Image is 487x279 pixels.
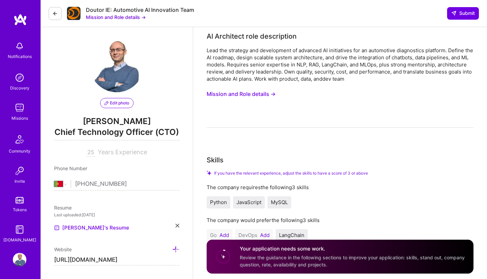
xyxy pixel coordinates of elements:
div: Skills [207,155,224,165]
img: Community [11,131,28,147]
div: Doutor IE: Automotive AI Innovation Team [86,6,194,14]
button: Add [219,233,229,238]
span: MySQL [271,199,288,205]
span: Website [54,246,72,252]
div: The company requires the following 3 skills [207,184,473,191]
img: bell [13,39,26,53]
span: Go [210,232,217,238]
img: logo [14,14,27,26]
img: Company Logo [67,7,80,20]
span: JavaScript [236,199,261,205]
img: discovery [13,71,26,84]
span: Years Experience [98,148,147,156]
i: Check [207,171,211,175]
input: +1 (000) 000-0000 [75,174,179,194]
span: Phone Number [54,165,87,171]
div: Last uploaded: [DATE] [54,211,179,218]
img: guide book [13,223,26,236]
div: Community [9,147,30,155]
input: http://... [54,255,179,265]
span: [PERSON_NAME] [54,116,179,126]
span: LangChain [279,232,304,238]
div: AI Architect role description [207,31,297,41]
i: icon SendLight [451,11,457,16]
div: Invite [15,178,25,185]
span: If you have the relevant experience, adjust the skills to have a score of 3 or above [214,171,368,176]
div: Missions [11,115,28,122]
div: Lead the strategy and development of advanced AI initiatives for an automotive diagnostics platfo... [207,47,473,82]
div: The company would prefer the following 3 skills [207,217,473,224]
img: tokens [16,197,24,203]
span: Edit photo [105,100,129,106]
img: Resume [54,225,60,231]
button: Add [260,233,270,238]
span: Resume [54,205,72,211]
input: XX [87,148,95,157]
i: icon Close [176,224,179,227]
a: [PERSON_NAME]'s Resume [54,224,129,232]
div: Tokens [13,206,27,213]
img: Invite [13,164,26,178]
a: User Avatar [11,253,28,266]
span: DevOps [238,232,257,238]
i: icon LeftArrowDark [52,11,58,16]
span: Submit [451,10,475,17]
img: User Avatar [90,38,144,92]
div: Notifications [8,53,32,60]
img: teamwork [13,101,26,115]
span: Python [210,199,227,205]
button: Mission and Role details → [207,88,276,100]
span: Chief Technology Officer (CTO) [54,126,179,140]
button: Mission and Role details → [86,14,146,21]
i: icon PencilPurple [105,101,109,105]
img: User Avatar [13,253,26,266]
div: Discovery [10,84,29,92]
div: [DOMAIN_NAME] [3,236,36,243]
button: Edit photo [100,98,134,108]
button: Submit [447,7,479,19]
span: Review the guidance in the following sections to improve your application: skills, stand out, com... [240,255,465,267]
h4: Your application needs some work. [240,245,465,253]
